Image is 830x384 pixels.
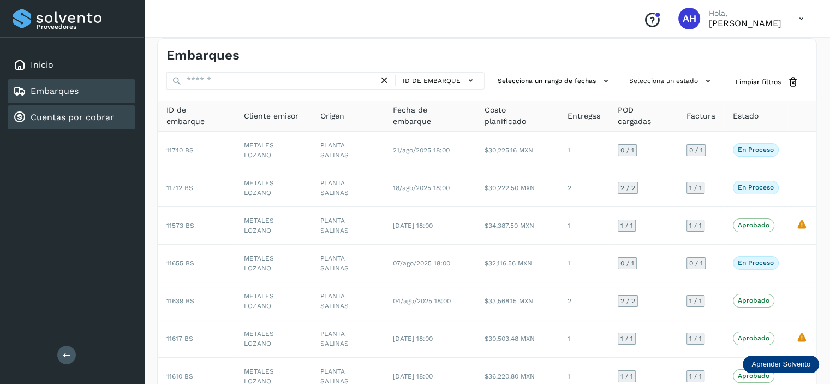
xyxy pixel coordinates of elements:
div: Embarques [8,79,135,103]
div: Inicio [8,53,135,77]
td: 2 [559,282,609,320]
span: Fecha de embarque [392,104,467,127]
span: 1 / 1 [689,298,702,304]
span: Origen [320,110,344,122]
p: En proceso [738,184,774,191]
span: Entregas [568,110,600,122]
span: 04/ago/2025 18:00 [392,297,450,305]
span: 11617 BS [166,335,193,342]
span: ID de embarque [403,76,461,86]
td: 2 [559,169,609,207]
td: 1 [559,132,609,169]
div: Cuentas por cobrar [8,105,135,129]
td: PLANTA SALINAS [312,282,384,320]
td: $30,503.48 MXN [476,320,558,358]
p: Aprobado [738,221,769,229]
span: 11712 BS [166,184,193,192]
p: Proveedores [37,23,131,31]
span: 1 / 1 [689,185,702,191]
span: 18/ago/2025 18:00 [392,184,449,192]
span: Cliente emisor [244,110,298,122]
td: METALES LOZANO [235,282,312,320]
span: [DATE] 18:00 [392,373,432,380]
span: 21/ago/2025 18:00 [392,146,449,154]
td: PLANTA SALINAS [312,169,384,207]
td: $33,568.15 MXN [476,282,558,320]
td: PLANTA SALINAS [312,245,384,282]
span: 0 / 1 [689,260,703,267]
td: PLANTA SALINAS [312,132,384,169]
td: $30,225.16 MXN [476,132,558,169]
span: 1 / 1 [620,222,633,229]
span: 1 / 1 [689,335,702,342]
td: 1 [559,245,609,282]
span: POD cargadas [618,104,669,127]
p: Aprobado [738,372,769,380]
span: 0 / 1 [620,260,634,267]
span: Estado [733,110,759,122]
span: ID de embarque [166,104,226,127]
td: $34,387.50 MXN [476,207,558,245]
span: 1 / 1 [620,373,633,380]
p: Aprobado [738,297,769,304]
td: METALES LOZANO [235,245,312,282]
td: 1 [559,207,609,245]
p: En proceso [738,259,774,267]
span: 0 / 1 [620,147,634,153]
span: 11573 BS [166,222,194,229]
span: 1 / 1 [689,222,702,229]
td: 1 [559,320,609,358]
td: METALES LOZANO [235,320,312,358]
span: [DATE] 18:00 [392,222,432,229]
span: [DATE] 18:00 [392,335,432,342]
p: En proceso [738,146,774,153]
p: Aprender Solvento [751,360,810,369]
td: PLANTA SALINAS [312,320,384,358]
td: METALES LOZANO [235,132,312,169]
td: $32,116.56 MXN [476,245,558,282]
a: Cuentas por cobrar [31,112,114,122]
span: 11740 BS [166,146,194,154]
a: Embarques [31,86,79,96]
td: METALES LOZANO [235,207,312,245]
button: Selecciona un estado [625,72,718,90]
span: Costo planificado [485,104,550,127]
td: PLANTA SALINAS [312,207,384,245]
td: METALES LOZANO [235,169,312,207]
td: $30,222.50 MXN [476,169,558,207]
span: 07/ago/2025 18:00 [392,259,450,267]
span: Limpiar filtros [736,77,781,87]
button: Selecciona un rango de fechas [493,72,616,90]
span: 2 / 2 [620,298,635,304]
button: Limpiar filtros [727,72,808,92]
span: 11655 BS [166,259,194,267]
span: 2 / 2 [620,185,635,191]
span: 1 / 1 [620,335,633,342]
span: 1 / 1 [689,373,702,380]
span: Factura [686,110,715,122]
span: 11610 BS [166,373,193,380]
div: Aprender Solvento [743,356,819,373]
span: 0 / 1 [689,147,703,153]
p: AZUCENA HERNANDEZ LOPEZ [709,18,781,28]
button: ID de embarque [399,73,480,88]
span: 11639 BS [166,297,194,305]
h4: Embarques [166,48,240,63]
p: Hola, [709,9,781,18]
a: Inicio [31,60,53,70]
p: Aprobado [738,334,769,342]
